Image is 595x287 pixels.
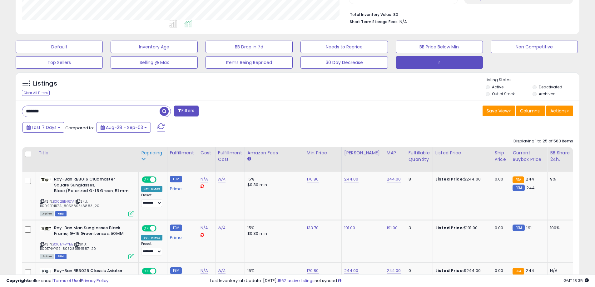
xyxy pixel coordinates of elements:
small: FBM [170,267,182,274]
small: FBM [513,185,525,191]
div: ASIN: [40,225,134,259]
small: FBM [513,225,525,231]
div: Clear All Filters [22,90,50,96]
div: ASIN: [40,176,134,216]
button: Items Being Repriced [206,56,293,69]
button: Filters [174,106,198,116]
b: Ray-Ban RB3025 Classic Aviator Sunglasses, Silver/Polarized Blue, 58 mm [54,268,130,287]
small: FBA [513,268,524,275]
span: ON [142,268,150,274]
b: Short Term Storage Fees: [350,19,399,24]
small: Amazon Fees. [247,156,251,162]
button: Selling @ Max [111,56,198,69]
a: Terms of Use [53,278,80,284]
button: Aug-28 - Sep-03 [97,122,151,133]
div: 9% [550,176,571,182]
span: 244 [526,268,534,274]
span: ON [142,177,150,182]
p: Listing States: [486,77,579,83]
span: Columns [520,108,540,114]
div: Set To Max [141,235,162,240]
button: Last 7 Days [22,122,64,133]
div: Listed Price [435,150,489,156]
a: N/A [201,268,208,274]
button: BB Price Below Min [396,41,483,53]
span: OFF [156,177,166,182]
div: 0.00 [495,176,505,182]
button: BB Drop in 7d [206,41,293,53]
a: 1562 active listings [278,278,315,284]
small: FBA [513,176,524,183]
div: 15% [247,176,299,182]
div: Repricing [141,150,165,156]
button: Columns [516,106,545,116]
div: 3 [409,225,428,231]
span: FBM [55,211,67,216]
a: N/A [218,268,226,274]
span: | SKU: B002BE4R7A_805289346883_20 [40,199,99,208]
b: Listed Price: [435,268,464,274]
a: 133.70 [307,225,319,231]
a: 244.00 [344,176,359,182]
div: [PERSON_NAME] [344,150,381,156]
div: $0.30 min [247,182,299,188]
a: 170.80 [307,176,319,182]
div: seller snap | | [6,278,108,284]
a: B002BE4R7A [53,199,74,204]
span: FBM [55,254,67,259]
span: ON [142,225,150,231]
a: 244.00 [387,268,401,274]
div: 0.00 [495,225,505,231]
span: 244 [526,185,534,191]
div: Last InventoryLab Update: [DATE], not synced. [210,278,589,284]
div: 15% [247,225,299,231]
span: 244 [526,176,534,182]
button: 30 Day Decrease [300,56,388,69]
div: $244.00 [435,176,487,182]
label: Out of Stock [492,91,515,96]
div: Cost [201,150,213,156]
img: 21A7aZzNf2L._SL40_.jpg [40,268,52,274]
b: Listed Price: [435,176,464,182]
button: Actions [546,106,573,116]
div: MAP [387,150,403,156]
a: 191.00 [344,225,355,231]
b: Ray-Ban Man Sunglasses Black Frame, G-15 Green Lenses, 50MM [54,225,130,238]
span: 2025-09-11 18:35 GMT [563,278,589,284]
a: 170.80 [307,268,319,274]
div: Fulfillment [170,150,195,156]
div: Prime [170,233,193,240]
label: Deactivated [539,84,562,90]
span: N/A [399,19,407,25]
div: 0 [409,268,428,274]
div: $191.00 [435,225,487,231]
span: Last 7 Days [32,124,57,131]
div: 100% [550,225,571,231]
a: N/A [201,225,208,231]
a: B00174VYEE [53,242,73,247]
a: Privacy Policy [81,278,108,284]
img: 214tOQhW4TL._SL40_.jpg [40,176,52,183]
label: Active [492,84,503,90]
a: 244.00 [387,176,401,182]
span: Compared to: [65,125,94,131]
div: 8 [409,176,428,182]
b: Total Inventory Value: [350,12,392,17]
a: 191.00 [387,225,398,231]
strong: Copyright [6,278,29,284]
button: Non Competitive [491,41,578,53]
div: 0.00 [495,268,505,274]
div: Preset: [141,242,162,256]
div: N/A [550,268,571,274]
small: FBM [170,225,182,231]
div: BB Share 24h. [550,150,573,163]
small: FBM [170,176,182,182]
div: Min Price [307,150,339,156]
div: $244.00 [435,268,487,274]
a: N/A [201,176,208,182]
div: Ship Price [495,150,507,163]
span: All listings currently available for purchase on Amazon [40,254,54,259]
button: Default [16,41,103,53]
a: N/A [218,176,226,182]
span: 191 [526,225,531,231]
